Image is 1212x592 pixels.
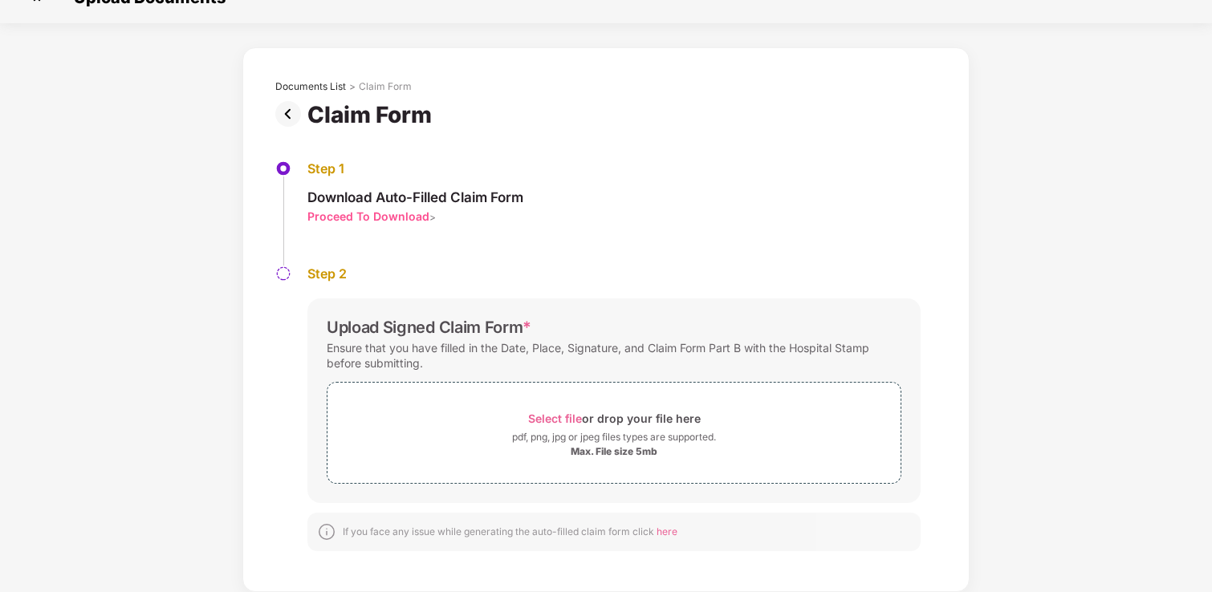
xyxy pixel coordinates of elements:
div: Max. File size 5mb [571,445,657,458]
img: svg+xml;base64,PHN2ZyBpZD0iU3RlcC1QZW5kaW5nLTMyeDMyIiB4bWxucz0iaHR0cDovL3d3dy53My5vcmcvMjAwMC9zdm... [275,266,291,282]
div: Download Auto-Filled Claim Form [307,189,523,206]
div: Upload Signed Claim Form [327,318,531,337]
img: svg+xml;base64,PHN2ZyBpZD0iUHJldi0zMngzMiIgeG1sbnM9Imh0dHA6Ly93d3cudzMub3JnLzIwMDAvc3ZnIiB3aWR0aD... [275,101,307,127]
span: > [429,211,436,223]
img: svg+xml;base64,PHN2ZyBpZD0iSW5mb18tXzMyeDMyIiBkYXRhLW5hbWU9IkluZm8gLSAzMngzMiIgeG1sbnM9Imh0dHA6Ly... [317,522,336,541]
div: Step 2 [307,266,921,282]
div: Documents List [275,80,346,93]
span: here [657,525,677,537]
img: svg+xml;base64,PHN2ZyBpZD0iU3RlcC1BY3RpdmUtMzJ4MzIiIHhtbG5zPSJodHRwOi8vd3d3LnczLm9yZy8yMDAwL3N2Zy... [275,160,291,176]
div: Claim Form [359,80,412,93]
div: If you face any issue while generating the auto-filled claim form click [343,525,677,538]
div: Claim Form [307,101,438,128]
div: or drop your file here [528,408,701,429]
div: Ensure that you have filled in the Date, Place, Signature, and Claim Form Part B with the Hospita... [327,337,901,374]
div: Step 1 [307,160,523,177]
span: Select file [528,412,582,425]
div: pdf, png, jpg or jpeg files types are supported. [512,429,716,445]
div: > [349,80,356,93]
span: Select fileor drop your file herepdf, png, jpg or jpeg files types are supported.Max. File size 5mb [327,395,901,471]
div: Proceed To Download [307,209,429,224]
